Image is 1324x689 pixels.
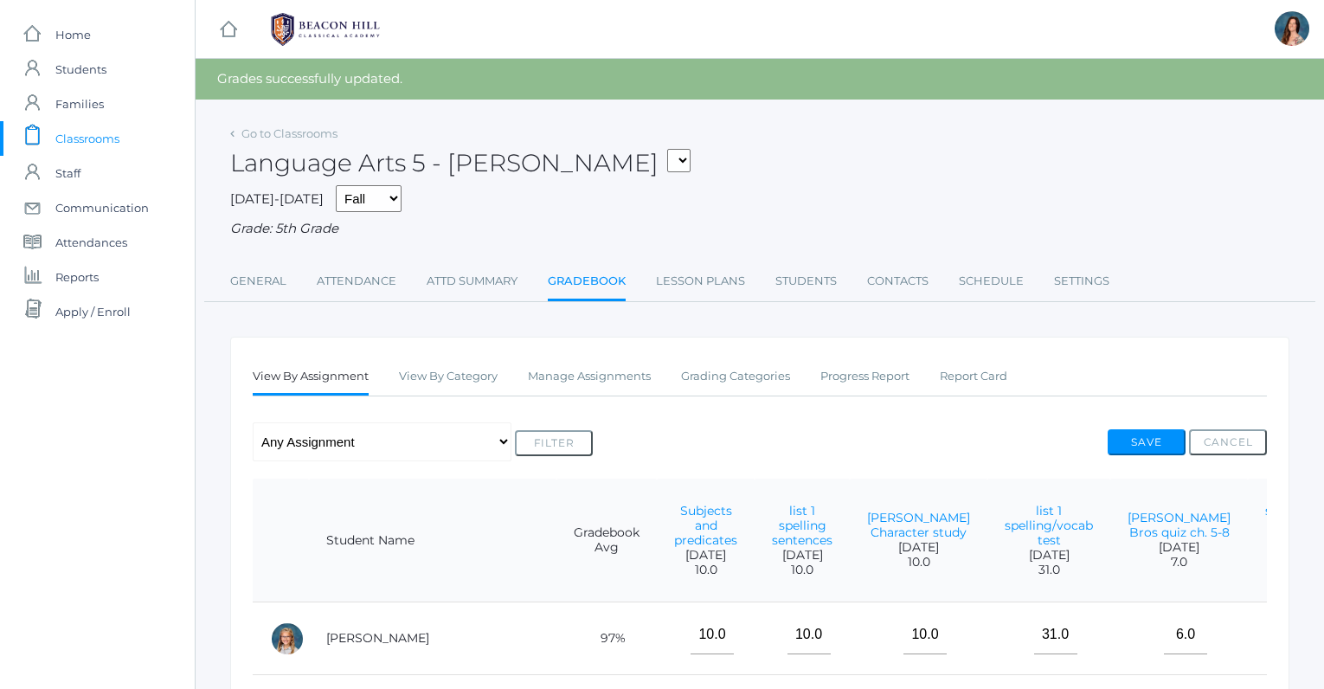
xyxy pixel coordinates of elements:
span: Staff [55,156,80,190]
span: [DATE]-[DATE] [230,190,324,207]
a: Attendance [317,264,396,299]
span: Home [55,17,91,52]
span: Apply / Enroll [55,294,131,329]
span: [DATE] [1128,540,1231,555]
a: [PERSON_NAME] Character study [867,510,970,540]
span: 10.0 [867,555,970,570]
div: Paige Albanese [270,621,305,656]
a: sentence types wkst [1265,503,1320,548]
span: 10.0 [674,563,737,577]
span: 7.0 [1128,555,1231,570]
span: Families [55,87,104,121]
th: Student Name [309,479,556,602]
span: [DATE] [772,548,832,563]
a: list 1 spelling/vocab test [1005,503,1093,548]
div: Rebecca Salazar [1275,11,1309,46]
span: Students [55,52,106,87]
a: Lesson Plans [656,264,745,299]
a: Gradebook [548,264,626,301]
td: 97% [556,602,657,675]
span: 31.0 [1005,563,1093,577]
h2: Language Arts 5 - [PERSON_NAME] [230,150,691,177]
th: Gradebook Avg [556,479,657,602]
span: Attendances [55,225,127,260]
a: Report Card [940,359,1007,394]
span: 10.0 [1265,563,1320,577]
span: [DATE] [674,548,737,563]
a: View By Assignment [253,359,369,396]
a: Attd Summary [427,264,517,299]
div: Grade: 5th Grade [230,219,1289,239]
a: list 1 spelling sentences [772,503,832,548]
a: Manage Assignments [528,359,651,394]
a: Subjects and predicates [674,503,737,548]
span: Reports [55,260,99,294]
a: Settings [1054,264,1109,299]
span: 10.0 [772,563,832,577]
span: [DATE] [1265,548,1320,563]
span: Classrooms [55,121,119,156]
a: [PERSON_NAME] [326,630,429,646]
a: General [230,264,286,299]
a: Students [775,264,837,299]
button: Cancel [1189,429,1267,455]
img: 1_BHCALogos-05.png [260,8,390,51]
span: Communication [55,190,149,225]
button: Filter [515,430,593,456]
div: Grades successfully updated. [196,59,1324,100]
a: Contacts [867,264,929,299]
span: [DATE] [867,540,970,555]
a: Grading Categories [681,359,790,394]
button: Save [1108,429,1186,455]
a: View By Category [399,359,498,394]
span: [DATE] [1005,548,1093,563]
a: Go to Classrooms [241,126,337,140]
a: Progress Report [820,359,909,394]
a: [PERSON_NAME] Bros quiz ch. 5-8 [1128,510,1231,540]
a: Schedule [959,264,1024,299]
